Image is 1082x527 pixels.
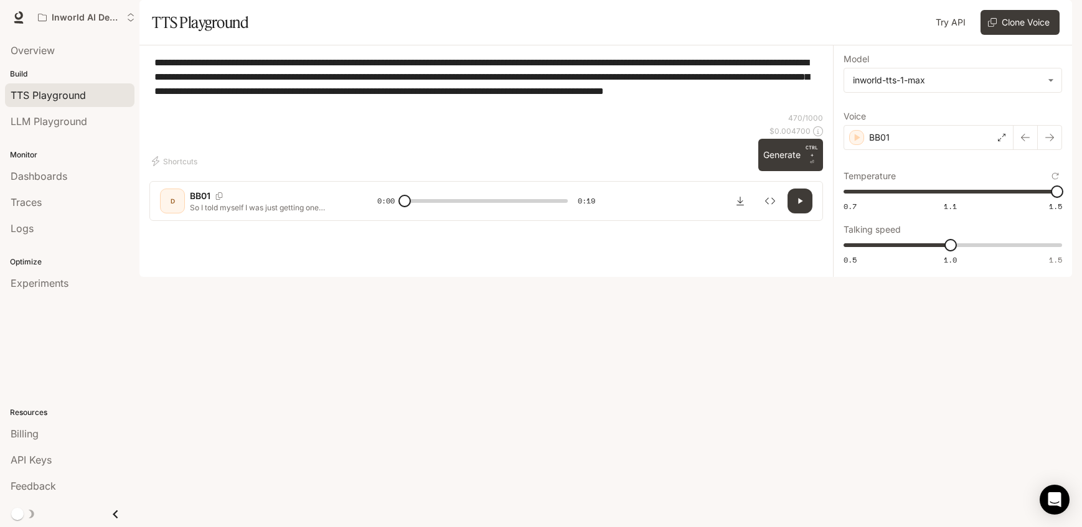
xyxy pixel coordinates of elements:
button: GenerateCTRL +⏎ [758,139,823,171]
p: CTRL + [806,144,818,159]
button: Clone Voice [981,10,1060,35]
p: Temperature [844,172,896,180]
p: Voice [844,112,866,121]
button: Shortcuts [149,151,202,171]
span: 0.7 [844,201,857,212]
p: BB01 [190,190,210,202]
span: 1.5 [1049,254,1062,265]
span: 1.5 [1049,201,1062,212]
div: inworld-tts-1-max [844,68,1061,92]
div: D [162,191,182,211]
button: Download audio [728,189,753,213]
p: Model [844,55,869,63]
p: $ 0.004700 [769,126,811,136]
span: 0:00 [377,195,395,207]
div: Open Intercom Messenger [1040,485,1070,515]
button: Copy Voice ID [210,192,228,200]
p: Inworld AI Demos [52,12,121,23]
button: Inspect [758,189,783,213]
h1: TTS Playground [152,10,248,35]
p: 470 / 1000 [788,113,823,123]
p: Talking speed [844,225,901,234]
button: Reset to default [1048,169,1062,183]
a: Try API [931,10,971,35]
span: 0:19 [578,195,595,207]
p: ⏎ [806,144,818,166]
button: Open workspace menu [32,5,141,30]
div: inworld-tts-1-max [853,74,1042,86]
span: 0.5 [844,254,857,265]
p: So I told myself I was just getting one fragrance set… and now I’ve got enough to open my own per... [190,202,347,213]
span: 1.1 [944,201,957,212]
p: BB01 [869,131,890,144]
span: 1.0 [944,254,957,265]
